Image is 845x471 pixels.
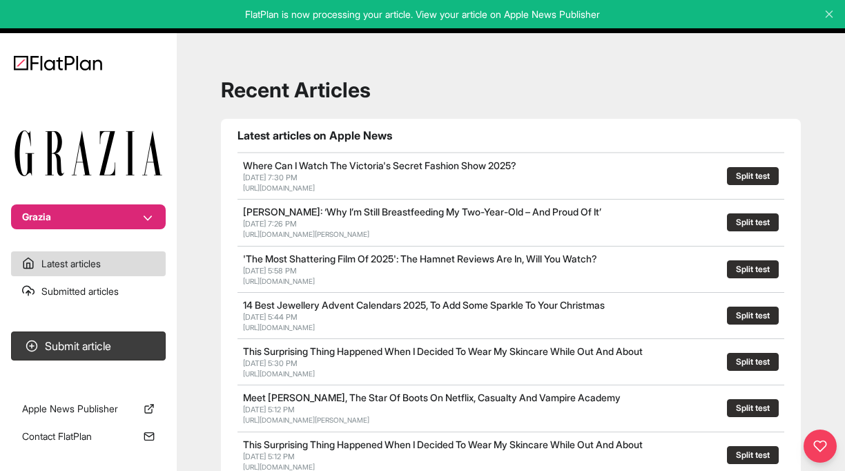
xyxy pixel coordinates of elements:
[727,167,779,185] button: Split test
[243,463,315,471] a: [URL][DOMAIN_NAME]
[243,323,315,331] a: [URL][DOMAIN_NAME]
[243,358,298,368] span: [DATE] 5:30 PM
[243,369,315,378] a: [URL][DOMAIN_NAME]
[11,396,166,421] a: Apple News Publisher
[727,260,779,278] button: Split test
[11,279,166,304] a: Submitted articles
[727,213,779,231] button: Split test
[243,392,621,403] a: Meet [PERSON_NAME], The Star Of Boots On Netflix, Casualty And Vampire Academy
[727,399,779,417] button: Split test
[243,230,369,238] a: [URL][DOMAIN_NAME][PERSON_NAME]
[11,331,166,361] button: Submit article
[10,8,835,21] p: FlatPlan is now processing your article. View your article on Apple News Publisher
[243,266,297,276] span: [DATE] 5:58 PM
[243,299,605,311] a: 14 Best Jewellery Advent Calendars 2025, To Add Some Sparkle To Your Christmas
[243,452,295,461] span: [DATE] 5:12 PM
[243,416,369,424] a: [URL][DOMAIN_NAME][PERSON_NAME]
[727,353,779,371] button: Split test
[11,424,166,449] a: Contact FlatPlan
[243,184,315,192] a: [URL][DOMAIN_NAME]
[237,127,784,144] h1: Latest articles on Apple News
[14,55,102,70] img: Logo
[243,173,298,182] span: [DATE] 7:30 PM
[243,206,601,218] a: [PERSON_NAME]: ‘Why I’m Still Breastfeeding My Two-Year-Old – And Proud Of It’
[14,130,163,177] img: Publication Logo
[221,77,801,102] h1: Recent Articles
[243,277,315,285] a: [URL][DOMAIN_NAME]
[727,446,779,464] button: Split test
[243,312,298,322] span: [DATE] 5:44 PM
[243,219,297,229] span: [DATE] 7:26 PM
[727,307,779,325] button: Split test
[243,439,643,450] a: This Surprising Thing Happened When I Decided To Wear My Skincare While Out And About
[243,160,516,171] a: Where Can I Watch The Victoria's Secret Fashion Show 2025?
[243,253,597,265] a: 'The Most Shattering Film Of 2025': The Hamnet Reviews Are In, Will You Watch?
[243,345,643,357] a: This Surprising Thing Happened When I Decided To Wear My Skincare While Out And About
[11,204,166,229] button: Grazia
[11,251,166,276] a: Latest articles
[243,405,295,414] span: [DATE] 5:12 PM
